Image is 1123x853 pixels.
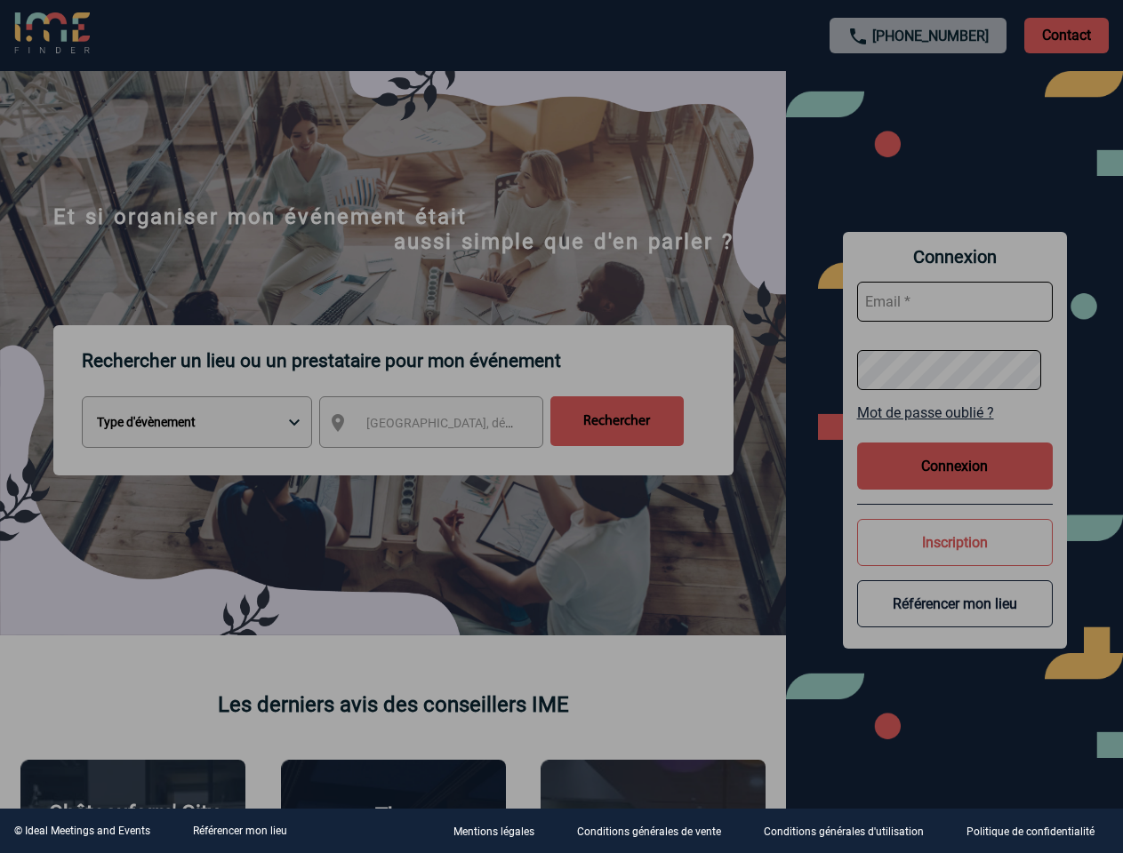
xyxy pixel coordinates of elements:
[563,823,750,840] a: Conditions générales de vente
[577,826,721,839] p: Conditions générales de vente
[952,823,1123,840] a: Politique de confidentialité
[193,825,287,837] a: Référencer mon lieu
[453,826,534,839] p: Mentions légales
[764,826,924,839] p: Conditions générales d'utilisation
[967,826,1095,839] p: Politique de confidentialité
[439,823,563,840] a: Mentions légales
[750,823,952,840] a: Conditions générales d'utilisation
[14,825,150,837] div: © Ideal Meetings and Events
